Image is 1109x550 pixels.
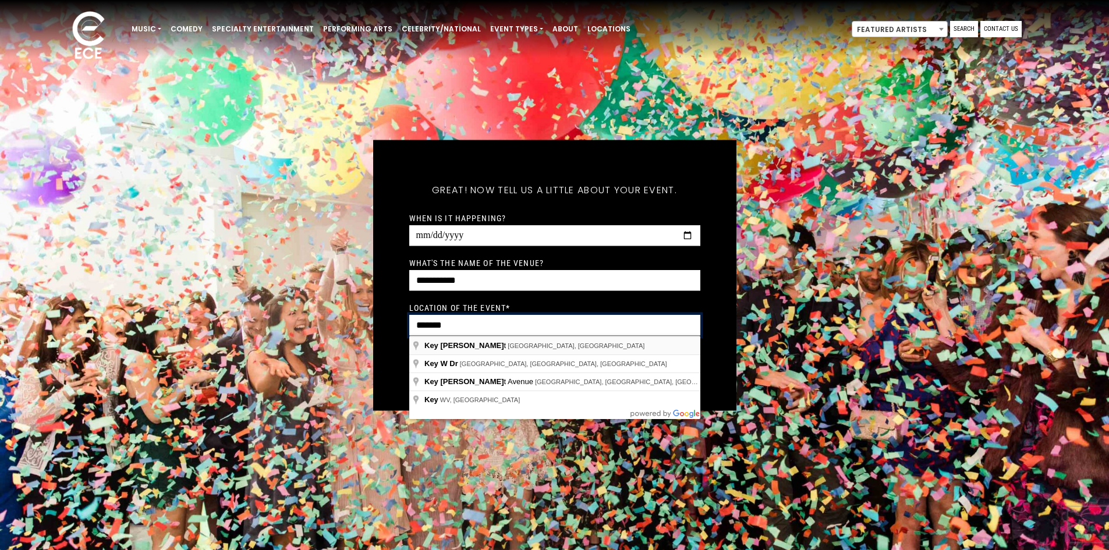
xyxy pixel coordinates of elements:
[852,21,948,37] span: Featured Artists
[59,8,118,65] img: ece_new_logo_whitev2-1.png
[508,342,644,349] span: [GEOGRAPHIC_DATA], [GEOGRAPHIC_DATA]
[424,377,535,386] span: t Avenue
[424,341,504,350] span: Key [PERSON_NAME]
[583,19,635,39] a: Locations
[409,169,700,211] h5: Great! Now tell us a little about your event.
[486,19,548,39] a: Event Types
[980,21,1022,37] a: Contact Us
[424,377,504,386] span: Key [PERSON_NAME]
[166,19,207,39] a: Comedy
[950,21,978,37] a: Search
[207,19,318,39] a: Specialty Entertainment
[409,302,511,313] label: Location of the event
[548,19,583,39] a: About
[424,395,438,404] span: Key
[460,360,667,367] span: [GEOGRAPHIC_DATA], [GEOGRAPHIC_DATA], [GEOGRAPHIC_DATA]
[852,22,947,38] span: Featured Artists
[409,212,506,223] label: When is it happening?
[409,257,544,268] label: What's the name of the venue?
[318,19,397,39] a: Performing Arts
[535,378,742,385] span: [GEOGRAPHIC_DATA], [GEOGRAPHIC_DATA], [GEOGRAPHIC_DATA]
[424,359,458,368] span: Key W Dr
[397,19,486,39] a: Celebrity/National
[424,341,508,350] span: t
[440,396,520,403] span: WV, [GEOGRAPHIC_DATA]
[127,19,166,39] a: Music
